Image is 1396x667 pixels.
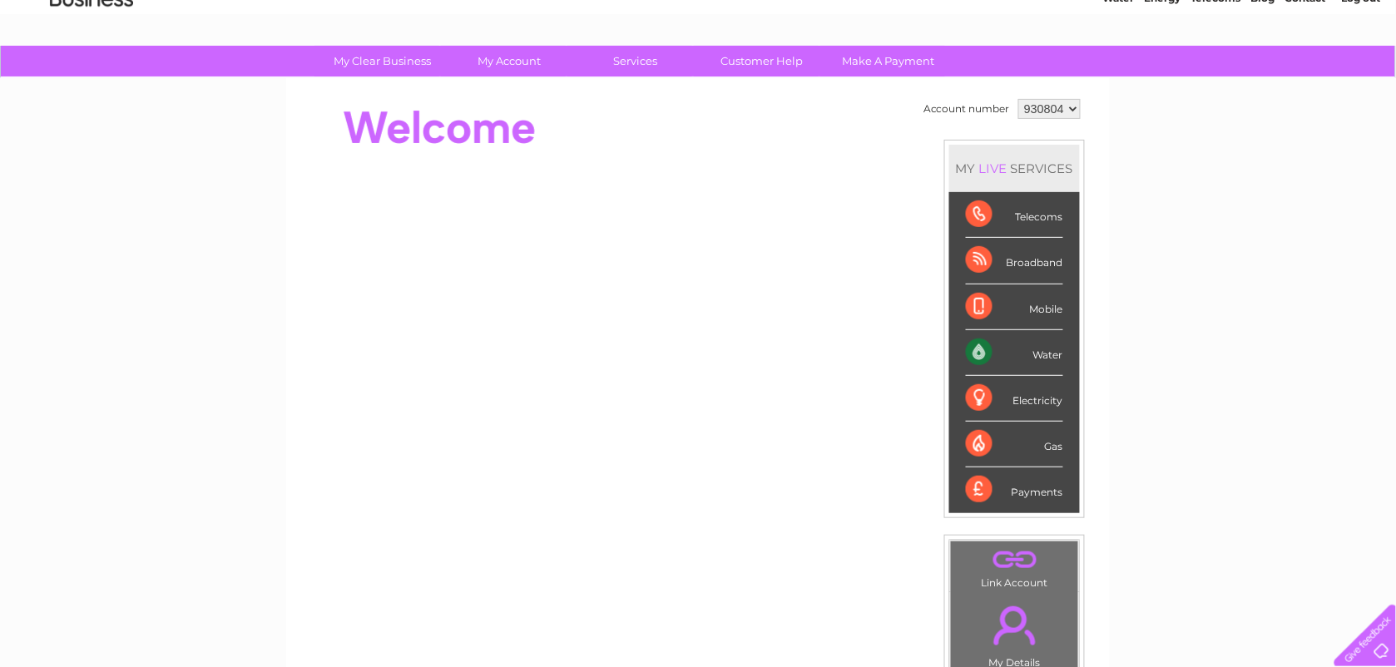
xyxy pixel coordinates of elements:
div: Water [966,330,1063,376]
div: Clear Business is a trading name of Verastar Limited (registered in [GEOGRAPHIC_DATA] No. 3667643... [306,9,1092,81]
div: Telecoms [966,192,1063,238]
div: Electricity [966,376,1063,422]
a: Blog [1251,71,1275,83]
a: Services [567,46,705,77]
div: Gas [966,422,1063,467]
a: Contact [1285,71,1326,83]
a: Energy [1145,71,1181,83]
a: 0333 014 3131 [1082,8,1197,29]
div: LIVE [976,161,1011,176]
a: Water [1103,71,1135,83]
a: My Account [441,46,578,77]
a: Telecoms [1191,71,1241,83]
td: Link Account [950,541,1079,593]
a: . [955,596,1074,655]
div: Payments [966,467,1063,512]
div: Broadband [966,238,1063,284]
img: logo.png [49,43,134,94]
a: Customer Help [694,46,831,77]
div: Mobile [966,284,1063,330]
a: . [955,546,1074,575]
div: MY SERVICES [949,145,1080,192]
a: Make A Payment [820,46,958,77]
a: My Clear Business [314,46,452,77]
a: Log out [1341,71,1380,83]
td: Account number [919,95,1014,123]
